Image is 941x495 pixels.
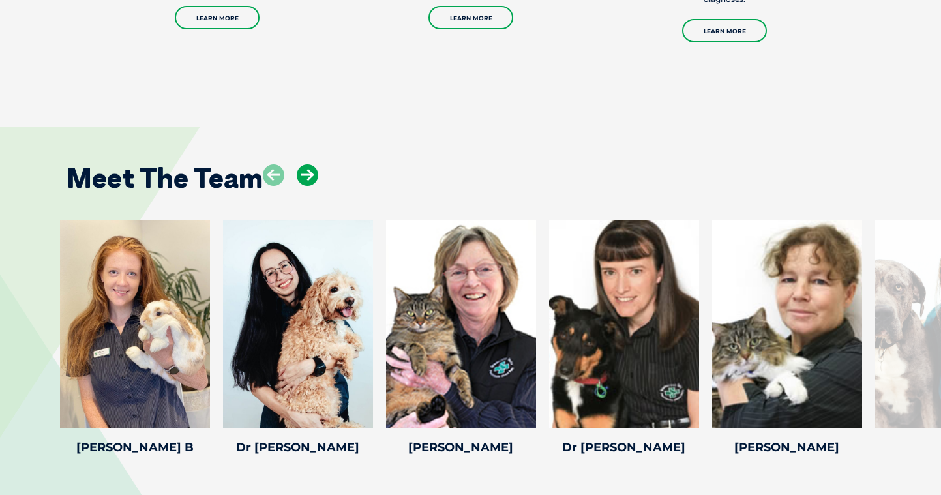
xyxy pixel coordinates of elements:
h4: Dr [PERSON_NAME] [223,442,373,453]
h4: Dr [PERSON_NAME] [549,442,699,453]
a: Learn More [682,19,767,42]
h4: [PERSON_NAME] B [60,442,210,453]
h4: [PERSON_NAME] [712,442,862,453]
h4: [PERSON_NAME] [386,442,536,453]
a: Learn More [428,6,513,29]
button: Search [916,59,929,72]
h2: Meet The Team [67,164,263,192]
a: Learn More [175,6,260,29]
